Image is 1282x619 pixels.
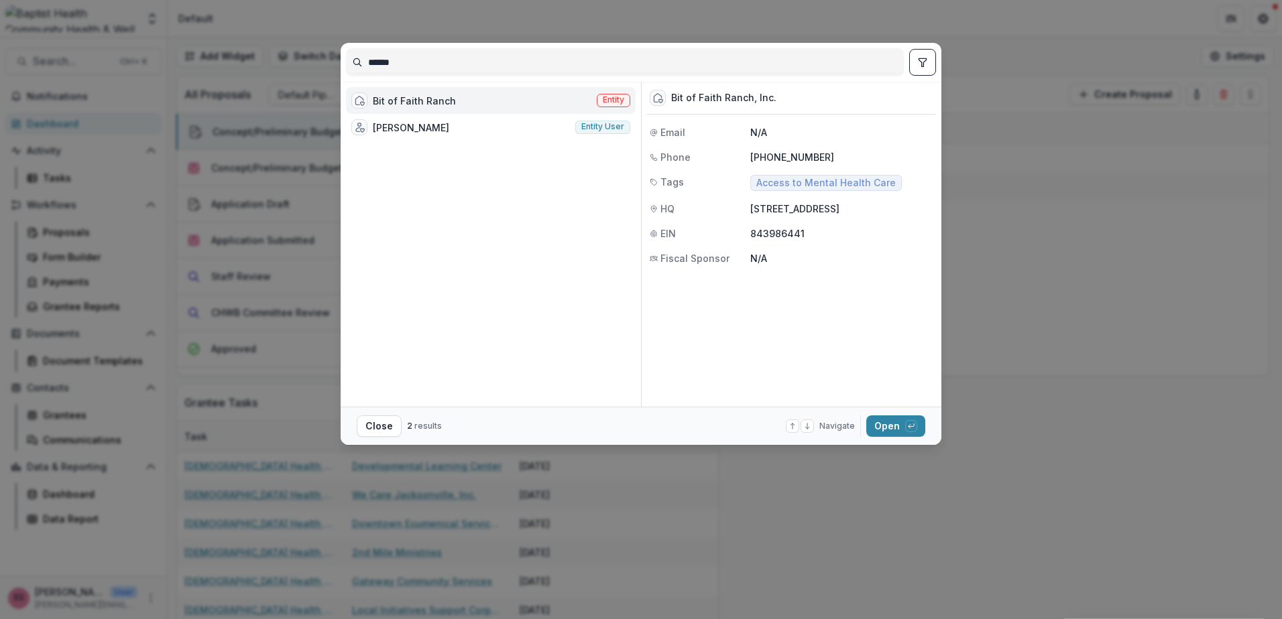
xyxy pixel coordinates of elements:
[750,251,933,265] p: N/A
[414,421,442,431] span: results
[750,150,933,164] p: [PHONE_NUMBER]
[671,92,776,104] div: Bit of Faith Ranch, Inc.
[603,95,624,105] span: Entity
[660,150,691,164] span: Phone
[373,121,449,135] div: [PERSON_NAME]
[407,421,412,431] span: 2
[357,415,402,437] button: Close
[750,202,933,216] p: [STREET_ADDRESS]
[866,415,925,437] button: Open
[750,125,933,139] p: N/A
[660,175,684,189] span: Tags
[581,122,624,131] span: Entity user
[909,49,936,76] button: toggle filters
[660,251,730,265] span: Fiscal Sponsor
[750,226,933,240] p: 843986441
[660,125,685,139] span: Email
[660,226,676,240] span: EIN
[819,420,855,432] span: Navigate
[660,202,675,216] span: HQ
[756,178,896,189] span: Access to Mental Health Care
[373,94,456,108] div: Bit of Faith Ranch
